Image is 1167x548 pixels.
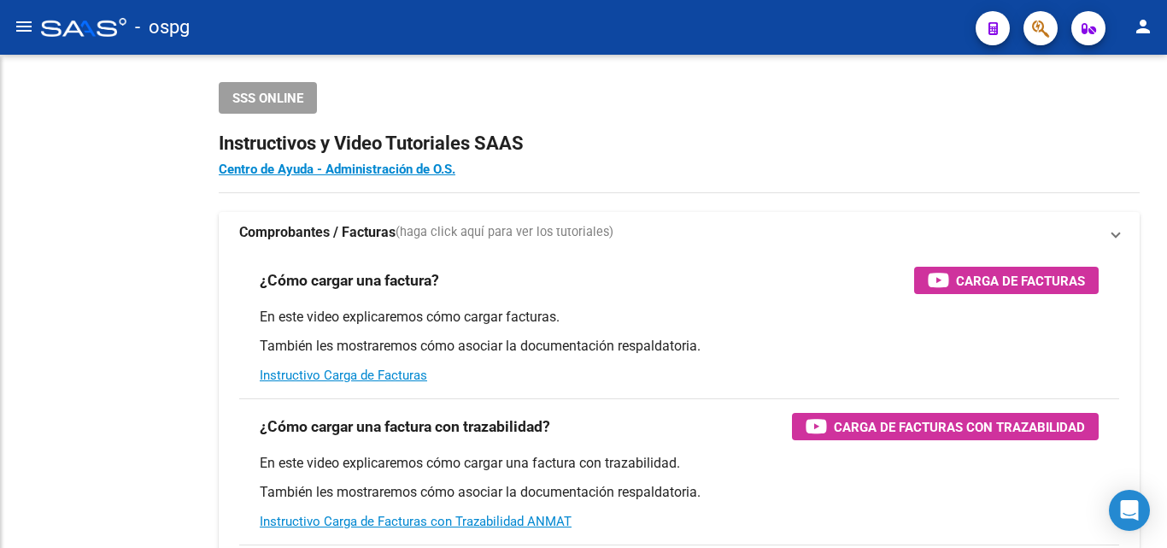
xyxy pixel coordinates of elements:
[232,91,303,106] span: SSS ONLINE
[239,223,396,242] strong: Comprobantes / Facturas
[1109,490,1150,531] div: Open Intercom Messenger
[219,162,455,177] a: Centro de Ayuda - Administración de O.S.
[956,270,1085,292] span: Carga de Facturas
[260,337,1099,356] p: También les mostraremos cómo asociar la documentación respaldatoria.
[14,16,34,37] mat-icon: menu
[834,416,1085,438] span: Carga de Facturas con Trazabilidad
[135,9,190,46] span: - ospg
[260,368,427,383] a: Instructivo Carga de Facturas
[1133,16,1153,37] mat-icon: person
[260,483,1099,502] p: También les mostraremos cómo asociar la documentación respaldatoria.
[219,212,1140,253] mat-expansion-panel-header: Comprobantes / Facturas(haga click aquí para ver los tutoriales)
[396,223,613,242] span: (haga click aquí para ver los tutoriales)
[260,268,439,292] h3: ¿Cómo cargar una factura?
[219,127,1140,160] h2: Instructivos y Video Tutoriales SAAS
[260,514,572,529] a: Instructivo Carga de Facturas con Trazabilidad ANMAT
[260,308,1099,327] p: En este video explicaremos cómo cargar facturas.
[914,267,1099,294] button: Carga de Facturas
[219,82,317,114] button: SSS ONLINE
[260,415,550,439] h3: ¿Cómo cargar una factura con trazabilidad?
[260,454,1099,473] p: En este video explicaremos cómo cargar una factura con trazabilidad.
[792,413,1099,440] button: Carga de Facturas con Trazabilidad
